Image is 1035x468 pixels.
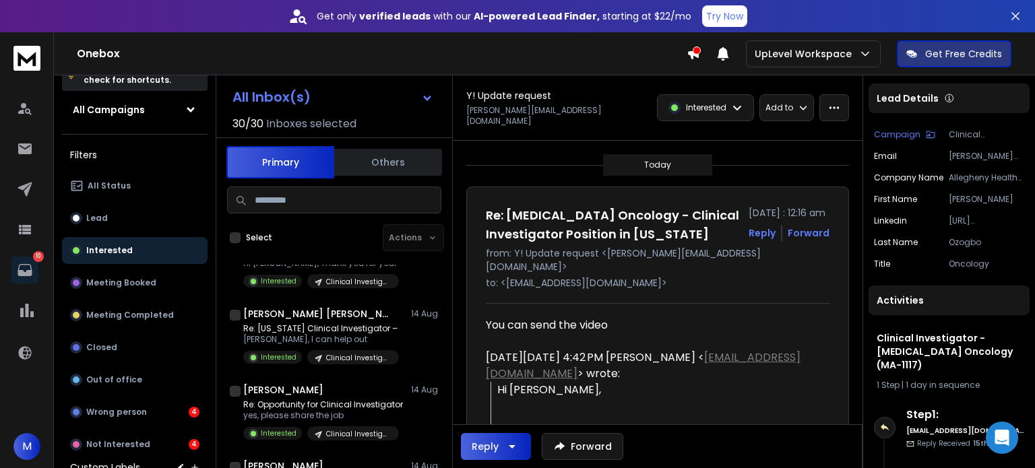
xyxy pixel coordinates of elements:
p: Email [874,151,897,162]
p: Try Now [706,9,743,23]
button: All Campaigns [62,96,208,123]
p: Meeting Completed [86,310,174,321]
button: Closed [62,334,208,361]
p: Meeting Booked [86,277,156,288]
button: Get Free Credits [897,40,1011,67]
button: Meeting Booked [62,269,208,296]
p: All Status [88,180,131,191]
p: Reply Received [917,438,1006,448]
div: Reply [472,440,499,453]
button: Lead [62,205,208,232]
div: 4 [189,439,199,450]
button: Out of office [62,366,208,393]
h1: [PERSON_NAME] [PERSON_NAME] [243,307,391,321]
span: 30 / 30 [232,116,263,132]
p: title [874,259,890,269]
p: Add to [765,102,793,113]
span: 15th, Aug [973,438,1006,448]
div: You can send the video [486,317,819,333]
p: [URL][DOMAIN_NAME] [949,215,1024,226]
p: Interested [686,102,726,113]
p: [DATE] : 12:16 am [749,206,829,220]
p: Allegheny Health Network [949,172,1024,183]
h1: Re: [MEDICAL_DATA] Oncology - Clinical Investigator Position in [US_STATE] [486,206,741,244]
button: Reply [749,226,776,240]
button: Campaign [874,129,935,140]
div: 4 [189,407,199,417]
p: Re: [US_STATE] Clinical Investigator – [243,323,399,334]
h1: All Campaigns [73,103,145,116]
strong: AI-powered Lead Finder, [474,9,600,23]
strong: verified leads [359,9,431,23]
button: Meeting Completed [62,302,208,329]
button: Not Interested4 [62,431,208,458]
h3: Filters [62,145,208,164]
button: Others [334,147,442,177]
h1: Clinical Investigator - [MEDICAL_DATA] Oncology (MA-1117) [877,331,1022,372]
p: Interested [261,276,296,286]
div: [DATE][DATE] 4:42 PM [PERSON_NAME] < > wrote: [486,349,819,382]
button: M [13,433,40,460]
p: Out of office [86,374,142,385]
button: Interested [62,237,208,264]
p: 14 Aug [411,385,441,395]
p: Oncology [949,259,1024,269]
button: Try Now [702,5,747,27]
h1: All Inbox(s) [232,90,311,104]
p: Clinical Investigator - [MEDICAL_DATA] Oncology (MA-1117) [326,429,391,439]
p: Not Interested [86,439,150,450]
button: All Inbox(s) [222,83,444,110]
button: Forward [542,433,623,460]
button: All Status [62,172,208,199]
p: Lead [86,213,108,224]
h1: Onebox [77,46,687,62]
h6: Step 1 : [906,407,1024,423]
p: [PERSON_NAME][EMAIL_ADDRESS][DOMAIN_NAME] [466,105,649,127]
p: Interested [261,428,296,438]
span: 1 day in sequence [906,379,980,391]
div: Open Intercom Messenger [986,422,1018,454]
p: Clinical Investigator - [MEDICAL_DATA] Oncology (MA-1117) [326,277,391,287]
button: Reply [461,433,531,460]
p: [PERSON_NAME], I can help out [243,334,399,345]
h1: Y! Update request [466,89,551,102]
p: from: Y! Update request <[PERSON_NAME][EMAIL_ADDRESS][DOMAIN_NAME]> [486,246,829,273]
p: [PERSON_NAME] [949,194,1024,205]
p: Interested [261,352,296,362]
p: [PERSON_NAME][EMAIL_ADDRESS][DOMAIN_NAME] [949,151,1024,162]
button: Wrong person4 [62,399,208,426]
p: Campaign [874,129,920,140]
label: Select [246,232,272,243]
h1: [PERSON_NAME] [243,383,323,397]
div: | [877,380,1022,391]
p: Ozogbo [949,237,1024,248]
p: Clinical Investigator - [MEDICAL_DATA] Oncology (MA-1117) [326,353,391,363]
p: Re: Opportunity for Clinical Investigator [243,399,403,410]
h6: [EMAIL_ADDRESS][DOMAIN_NAME] [906,426,1024,436]
p: Closed [86,342,117,353]
div: Forward [788,226,829,240]
p: yes, please share the job [243,410,403,421]
img: logo [13,46,40,71]
p: Company Name [874,172,943,183]
div: Activities [869,286,1030,315]
p: linkedin [874,215,907,226]
a: 10 [11,257,38,283]
p: Wrong person [86,407,147,417]
p: Clinical Investigator - [MEDICAL_DATA] Oncology (MA-1117) [949,129,1024,140]
p: Get only with our starting at $22/mo [317,9,691,23]
p: 10 [33,251,44,262]
h3: Inboxes selected [266,116,356,132]
p: Lead Details [877,92,939,105]
button: Primary [226,146,334,178]
p: Today [644,160,671,170]
p: Last Name [874,237,918,248]
p: 14 Aug [411,308,441,319]
a: [EMAIL_ADDRESS][DOMAIN_NAME] [486,349,801,381]
p: First Name [874,194,917,205]
p: Interested [86,245,133,256]
p: UpLevel Workspace [755,47,857,61]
